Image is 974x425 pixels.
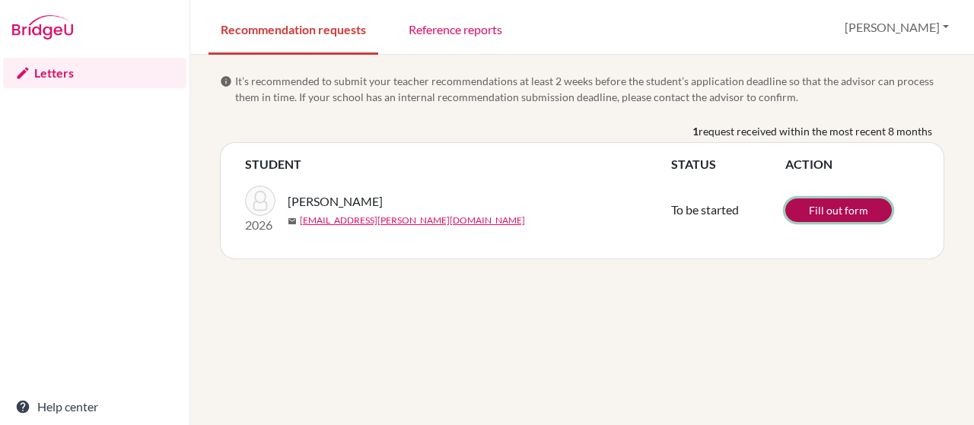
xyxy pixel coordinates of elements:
th: ACTION [785,155,919,173]
a: Letters [3,58,186,88]
span: request received within the most recent 8 months [699,123,932,139]
button: [PERSON_NAME] [838,13,956,42]
a: Recommendation requests [208,2,378,55]
span: mail [288,217,297,226]
span: It’s recommended to submit your teacher recommendations at least 2 weeks before the student’s app... [235,73,944,105]
a: [EMAIL_ADDRESS][PERSON_NAME][DOMAIN_NAME] [300,214,525,227]
a: Reference reports [396,2,514,55]
img: Kasmani, Fatima [245,186,275,216]
span: To be started [671,202,739,217]
th: STATUS [671,155,785,173]
a: Fill out form [785,198,892,222]
img: Bridge-U [12,15,73,40]
span: info [220,75,232,87]
th: STUDENT [245,155,671,173]
span: [PERSON_NAME] [288,192,383,211]
a: Help center [3,392,186,422]
p: 2026 [245,216,275,234]
b: 1 [692,123,699,139]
